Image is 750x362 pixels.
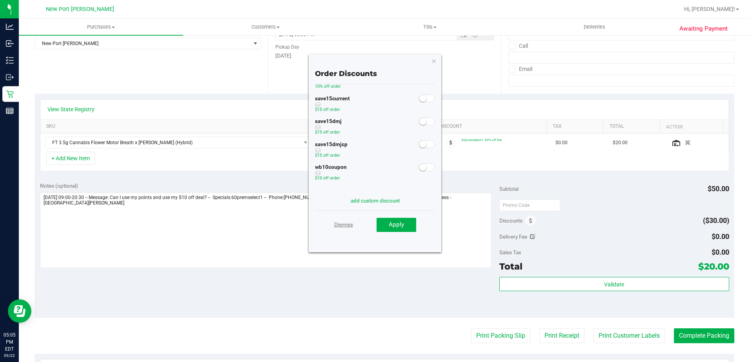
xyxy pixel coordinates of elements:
[712,248,729,256] span: $0.00
[315,118,342,139] div: save15dmj
[674,328,734,343] button: Complete Packing
[508,63,532,75] label: Email
[499,249,521,255] span: Sales Tax
[40,183,78,189] span: Notes (optional)
[439,123,543,130] a: Discount
[508,40,528,52] label: Call
[315,107,340,112] span: $15 off order
[315,84,341,89] span: 10% off order
[530,234,535,239] i: Edit Delivery Fee
[348,24,512,31] span: Tills
[184,24,347,31] span: Customers
[712,232,729,241] span: $0.00
[8,299,31,323] iframe: Resource center
[315,153,340,158] span: $15 off order
[4,331,15,353] p: 05:05 PM EDT
[348,19,512,35] a: Tills
[315,95,350,116] div: save15current
[613,139,628,147] span: $20.00
[251,38,260,49] span: select
[315,102,350,107] span: discount can be used with other discounts
[6,73,14,81] inline-svg: Outbound
[462,138,502,142] span: 60premselect1: 60% off line
[315,176,340,181] span: $10 off order
[499,186,519,192] span: Subtotal
[45,137,311,148] span: NO DATA FOUND
[499,199,560,211] input: Promo Code
[315,130,340,135] span: $15 off order
[593,328,665,343] button: Print Customer Labels
[315,148,348,153] span: discount can be used with other discounts
[315,70,435,78] h4: Order Discounts
[660,120,723,134] th: Action
[315,163,347,185] div: wb10coupon
[604,281,624,288] span: Validate
[351,197,400,204] a: add custom discount
[573,24,616,31] span: Deliveries
[610,123,657,130] a: Total
[512,19,677,35] a: Deliveries
[499,261,522,272] span: Total
[703,216,729,224] span: ($30.00)
[19,24,183,31] span: Purchases
[679,24,728,33] span: Awaiting Payment
[389,221,404,228] span: Apply
[46,6,114,13] span: New Port [PERSON_NAME]
[275,52,494,60] div: [DATE]
[275,43,299,51] label: Pickup Day
[539,328,584,343] button: Print Receipt
[334,217,353,232] a: Dismiss
[708,185,729,193] span: $50.00
[499,233,527,240] span: Delivery Fee
[35,38,251,49] span: New Port [PERSON_NAME]
[46,152,95,165] button: + Add New Item
[499,214,522,228] span: Discounts
[315,125,342,130] span: discount can be used with other discounts
[6,23,14,31] inline-svg: Analytics
[6,56,14,64] inline-svg: Inventory
[684,6,735,12] span: Hi, [PERSON_NAME]!
[47,105,95,113] a: View State Registry
[698,261,729,272] span: $20.00
[377,218,416,232] button: Apply
[315,170,347,176] span: discount can be used with other discounts
[553,123,600,130] a: Tax
[4,353,15,358] p: 09/22
[555,139,568,147] span: $0.00
[315,141,348,162] div: save15dmjcp
[19,19,183,35] a: Purchases
[183,19,348,35] a: Customers
[471,328,530,343] button: Print Packing Slip
[6,107,14,115] inline-svg: Reports
[6,40,14,47] inline-svg: Inbound
[508,52,734,63] input: Format: (999) 999-9999
[46,123,310,130] a: SKU
[46,137,301,148] span: FT 3.5g Cannabis Flower Motor Breath x [PERSON_NAME] (Hybrid)
[6,90,14,98] inline-svg: Retail
[499,277,729,291] button: Validate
